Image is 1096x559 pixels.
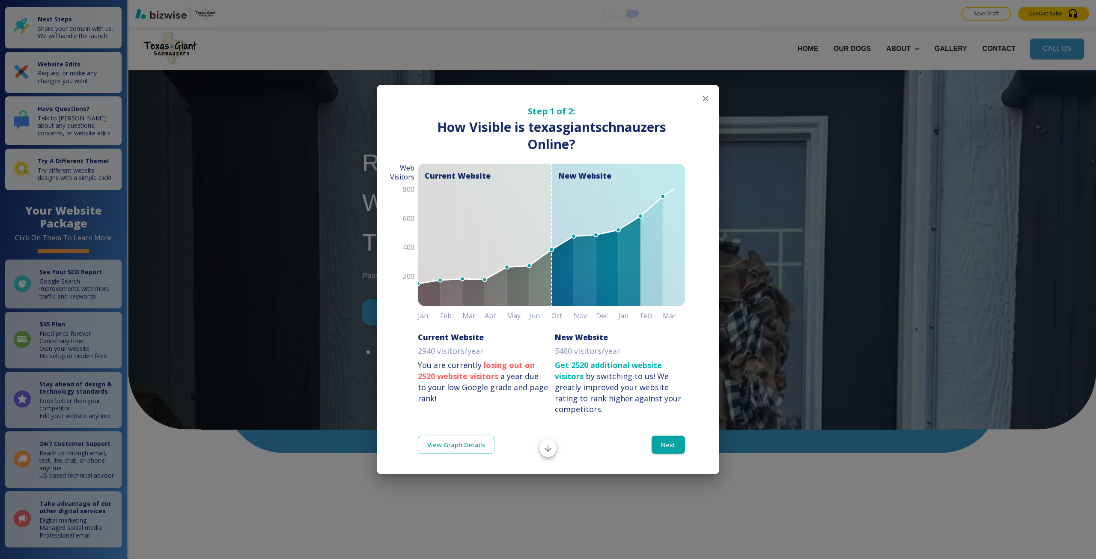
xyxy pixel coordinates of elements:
[539,440,557,457] button: Scroll to bottom
[618,310,640,322] h6: Jan
[418,346,483,357] p: 2940 visitors/year
[507,310,529,322] h6: May
[485,310,507,322] h6: Apr
[663,310,685,322] h6: Mar
[418,310,440,322] h6: Jan
[418,360,548,404] p: You are currently a year due to your low Google grade and page rank!
[440,310,462,322] h6: Feb
[596,310,618,322] h6: Dec
[574,310,596,322] h6: Nov
[555,332,608,342] h6: New Website
[555,371,681,414] div: We greatly improved your website rating to rank higher against your competitors.
[551,310,574,322] h6: Oct
[555,360,662,381] strong: Get 2520 additional website visitors
[418,332,484,342] h6: Current Website
[555,346,620,357] p: 5460 visitors/year
[462,310,485,322] h6: Mar
[555,360,685,415] p: by switching to us!
[418,436,495,454] a: View Graph Details
[640,310,663,322] h6: Feb
[418,360,535,381] strong: losing out on 2520 website visitors
[652,436,685,454] button: Next
[529,310,551,322] h6: Jun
